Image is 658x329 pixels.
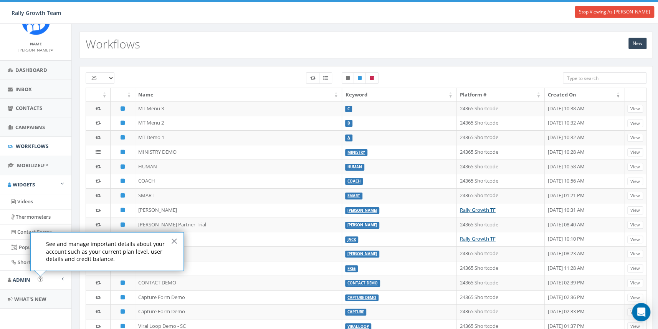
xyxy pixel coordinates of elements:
[545,218,624,232] td: [DATE] 08:40 AM
[627,206,643,214] a: View
[627,294,643,302] a: View
[13,181,35,188] span: Widgets
[545,290,624,305] td: [DATE] 02:36 PM
[545,174,624,188] td: [DATE] 10:56 AM
[30,41,42,47] small: Name
[121,106,125,111] i: Published
[121,208,125,213] i: Published
[627,236,643,244] a: View
[545,203,624,218] td: [DATE] 10:31 AM
[627,134,643,142] a: View
[457,261,545,276] td: 24365 Shortcode
[627,120,643,128] a: View
[627,221,643,229] a: View
[121,324,125,329] i: Published
[627,148,643,156] a: View
[627,105,643,113] a: View
[347,135,350,140] a: A
[457,290,545,305] td: 24365 Shortcode
[38,276,43,282] button: Open In-App Guide
[121,150,125,155] i: Published
[135,218,342,232] td: [PERSON_NAME] Partner Trial
[457,246,545,261] td: 24365 Shortcode
[347,309,364,314] a: CAPTURE
[457,88,545,101] th: Platform #: activate to sort column ascending
[347,106,350,111] a: C
[545,88,624,101] th: Created On: activate to sort column ascending
[545,276,624,290] td: [DATE] 02:39 PM
[135,304,342,319] td: Capture Form Demo
[135,290,342,305] td: Capture Form Demo
[121,193,125,198] i: Published
[347,150,365,155] a: MINISTRY
[545,116,624,130] td: [DATE] 10:32 AM
[347,223,377,228] a: [PERSON_NAME]
[14,296,46,302] span: What's New
[545,188,624,203] td: [DATE] 01:21 PM
[121,295,125,300] i: Published
[627,250,643,258] a: View
[121,309,125,314] i: Published
[627,163,643,171] a: View
[545,304,624,319] td: [DATE] 02:33 PM
[457,174,545,188] td: 24365 Shortcode
[545,101,624,116] td: [DATE] 10:38 AM
[15,66,47,73] span: Dashboard
[135,276,342,290] td: CONTACT DEMO
[347,237,356,242] a: JACK
[170,235,178,247] button: Close
[457,276,545,290] td: 24365 Shortcode
[628,38,646,49] a: New
[457,304,545,319] td: 24365 Shortcode
[460,235,496,242] a: Rally Growth TF
[627,192,643,200] a: View
[135,116,342,130] td: MT Menu 2
[16,105,42,111] span: Contacts
[545,261,624,276] td: [DATE] 11:28 AM
[457,160,545,174] td: 24365 Shortcode
[121,222,125,227] i: Published
[347,164,362,169] a: HUMAN
[135,145,342,160] td: MINISTRY DEMO
[306,72,319,84] label: Workflow
[457,218,545,232] td: 24365 Shortcode
[135,88,342,101] th: Name: activate to sort column ascending
[563,72,647,84] input: Type to search
[15,124,45,131] span: Campaigns
[365,72,379,84] label: Archived
[457,130,545,145] td: 24365 Shortcode
[460,206,496,213] a: Rally Growth TF
[15,86,32,93] span: Inbox
[354,72,366,84] label: Published
[135,203,342,218] td: [PERSON_NAME]
[121,178,125,183] i: Published
[347,251,377,256] a: [PERSON_NAME]
[627,264,643,273] a: View
[545,145,624,160] td: [DATE] 10:28 AM
[457,116,545,130] td: 24365 Shortcode
[135,174,342,188] td: COACH
[632,303,650,321] div: Open Intercom Messenger
[545,232,624,246] td: [DATE] 10:10 PM
[12,9,61,17] span: Rally Growth Team
[627,279,643,287] a: View
[86,38,140,50] h2: Workflows
[121,280,125,285] i: Published
[457,145,545,160] td: 24365 Shortcode
[135,188,342,203] td: SMART
[545,130,624,145] td: [DATE] 10:32 AM
[347,324,369,329] a: viralloop
[121,164,125,169] i: Published
[457,188,545,203] td: 24365 Shortcode
[135,232,342,246] td: JACK
[347,121,350,126] a: B
[347,193,360,198] a: SMART
[347,281,378,286] a: CONTACT DEMO
[121,120,125,125] i: Published
[86,88,111,101] th: : activate to sort column ascending
[342,72,354,84] label: Unpublished
[135,130,342,145] td: MT Demo 1
[46,240,168,263] p: See and manage important details about your account such as your current plan level, user details...
[342,88,456,101] th: Keyword: activate to sort column ascending
[457,101,545,116] td: 24365 Shortcode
